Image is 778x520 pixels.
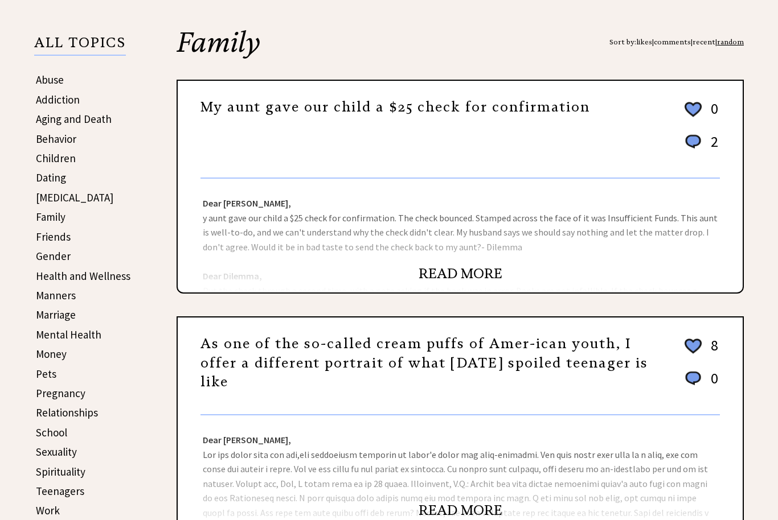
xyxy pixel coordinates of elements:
a: Family [36,211,65,224]
a: random [717,38,744,47]
a: [MEDICAL_DATA] [36,191,113,205]
a: Mental Health [36,328,101,342]
td: 2 [705,133,719,163]
a: likes [636,38,652,47]
a: Sexuality [36,445,77,459]
a: Health and Wellness [36,270,130,283]
a: Money [36,348,67,361]
img: message_round%201.png [683,370,703,388]
strong: Dear [PERSON_NAME], [203,435,291,446]
a: Friends [36,230,71,244]
td: 8 [705,336,719,368]
a: Gender [36,250,71,263]
a: Work [36,504,60,518]
td: 0 [705,100,719,131]
a: My aunt gave our child a $25 check for confirmation [200,99,590,116]
a: Manners [36,289,76,303]
a: Dating [36,171,66,185]
a: School [36,426,67,440]
a: Children [36,152,76,166]
a: Relationships [36,406,98,420]
h2: Family [177,29,744,80]
p: ALL TOPICS [34,37,126,56]
img: heart_outline%202.png [683,100,703,120]
a: comments [654,38,691,47]
strong: Dear [PERSON_NAME], [203,198,291,209]
a: READ MORE [419,266,502,283]
a: Teenagers [36,485,84,498]
a: Behavior [36,133,76,146]
div: Sort by: | | | [609,29,744,56]
img: message_round%201.png [683,133,703,151]
a: Pregnancy [36,387,85,401]
a: READ MORE [419,502,502,519]
a: recent [693,38,715,47]
a: Abuse [36,73,64,87]
a: As one of the so-called cream puffs of Amer-ican youth, I offer a different portrait of what [DAT... [200,336,648,391]
a: Aging and Death [36,113,112,126]
a: Addiction [36,93,80,107]
img: heart_outline%202.png [683,337,703,357]
div: y aunt gave our child a $25 check for confirmation. The check bounced. Stamped across the face of... [178,179,743,293]
td: 0 [705,369,719,399]
a: Spirituality [36,465,85,479]
a: Marriage [36,308,76,322]
a: Pets [36,368,56,381]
